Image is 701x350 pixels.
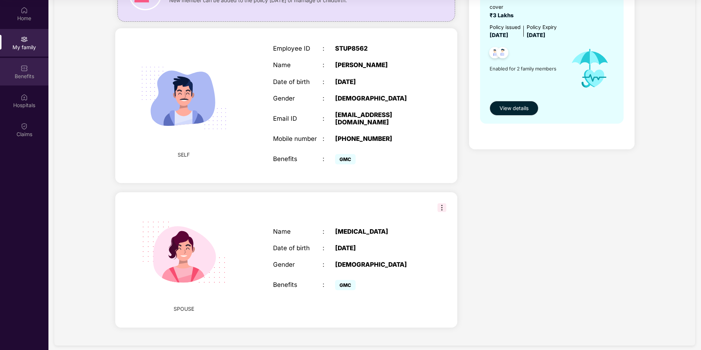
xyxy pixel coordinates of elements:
span: [DATE] [490,32,508,39]
img: svg+xml;base64,PHN2ZyBpZD0iSG9tZSIgeG1sbnM9Imh0dHA6Ly93d3cudzMub3JnLzIwMDAvc3ZnIiB3aWR0aD0iMjAiIG... [21,7,28,14]
span: Enabled for 2 family members [490,65,563,72]
div: : [323,78,335,85]
div: [DEMOGRAPHIC_DATA] [335,261,422,268]
div: Gender [273,95,323,102]
div: : [323,45,335,52]
img: svg+xml;base64,PHN2ZyB4bWxucz0iaHR0cDovL3d3dy53My5vcmcvMjAwMC9zdmciIHdpZHRoPSIyMjQiIGhlaWdodD0iMT... [131,200,237,305]
div: : [323,135,335,142]
div: : [323,61,335,69]
img: svg+xml;base64,PHN2ZyB3aWR0aD0iMjAiIGhlaWdodD0iMjAiIHZpZXdCb3g9IjAgMCAyMCAyMCIgZmlsbD0ibm9uZSIgeG... [21,36,28,43]
img: svg+xml;base64,PHN2ZyBpZD0iQ2xhaW0iIHhtbG5zPSJodHRwOi8vd3d3LnczLm9yZy8yMDAwL3N2ZyIgd2lkdGg9IjIwIi... [21,123,28,130]
span: [DATE] [527,32,545,39]
div: : [323,95,335,102]
img: svg+xml;base64,PHN2ZyB4bWxucz0iaHR0cDovL3d3dy53My5vcmcvMjAwMC9zdmciIHdpZHRoPSI0OC45NDMiIGhlaWdodD... [494,45,512,63]
div: STUP8562 [335,45,422,52]
div: [EMAIL_ADDRESS][DOMAIN_NAME] [335,111,422,126]
div: Benefits [273,155,323,163]
button: View details [490,101,538,116]
div: [PHONE_NUMBER] [335,135,422,142]
div: Date of birth [273,78,323,85]
div: Mobile number [273,135,323,142]
span: GMC [335,280,356,290]
span: ₹3 Lakhs [490,12,516,19]
div: : [323,244,335,252]
img: svg+xml;base64,PHN2ZyBpZD0iQmVuZWZpdHMiIHhtbG5zPSJodHRwOi8vd3d3LnczLm9yZy8yMDAwL3N2ZyIgd2lkdGg9Ij... [21,65,28,72]
div: : [323,228,335,235]
div: : [323,281,335,288]
img: svg+xml;base64,PHN2ZyBpZD0iSG9zcGl0YWxzIiB4bWxucz0iaHR0cDovL3d3dy53My5vcmcvMjAwMC9zdmciIHdpZHRoPS... [21,94,28,101]
div: [DATE] [335,244,422,252]
span: View details [500,104,529,112]
div: Employee ID [273,45,323,52]
div: [DEMOGRAPHIC_DATA] [335,95,422,102]
img: svg+xml;base64,PHN2ZyB4bWxucz0iaHR0cDovL3d3dy53My5vcmcvMjAwMC9zdmciIHdpZHRoPSI0OC45NDMiIGhlaWdodD... [486,45,504,63]
div: Policy Expiry [527,23,557,32]
div: [DATE] [335,78,422,85]
div: Date of birth [273,244,323,252]
div: [PERSON_NAME] [335,61,422,69]
img: svg+xml;base64,PHN2ZyB3aWR0aD0iMzIiIGhlaWdodD0iMzIiIHZpZXdCb3g9IjAgMCAzMiAzMiIgZmlsbD0ibm9uZSIgeG... [437,203,446,212]
div: : [323,261,335,268]
div: Email ID [273,115,323,122]
div: Name [273,228,323,235]
div: Name [273,61,323,69]
div: [MEDICAL_DATA] [335,228,422,235]
div: Gender [273,261,323,268]
div: : [323,155,335,163]
img: icon [563,40,617,97]
div: Benefits [273,281,323,288]
div: cover [490,3,516,11]
span: SPOUSE [174,305,194,313]
span: SELF [178,151,190,159]
img: svg+xml;base64,PHN2ZyB4bWxucz0iaHR0cDovL3d3dy53My5vcmcvMjAwMC9zdmciIHdpZHRoPSIyMjQiIGhlaWdodD0iMT... [131,45,237,151]
span: GMC [335,154,356,164]
div: : [323,115,335,122]
div: Policy issued [490,23,520,32]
